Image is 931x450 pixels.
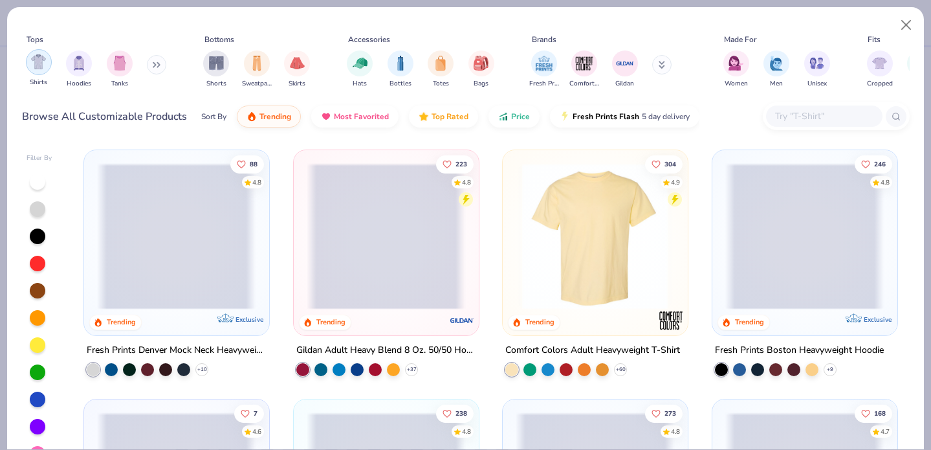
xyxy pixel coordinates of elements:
span: Exclusive [235,315,263,323]
img: Skirts Image [290,56,305,71]
div: filter for Men [763,51,789,89]
img: Comfort Colors logo [658,307,684,333]
button: Most Favorited [311,106,399,128]
button: filter button [428,51,454,89]
div: Gildan Adult Heavy Blend 8 Oz. 50/50 Hooded Sweatshirt [296,342,476,358]
span: Hoodies [67,79,91,89]
div: filter for Sweatpants [242,51,272,89]
button: filter button [569,51,599,89]
button: filter button [723,51,749,89]
img: trending.gif [246,111,257,122]
div: filter for Unisex [804,51,830,89]
img: Shorts Image [209,56,224,71]
img: Bags Image [474,56,488,71]
div: 4.8 [462,177,471,187]
button: Like [855,404,892,422]
span: Skirts [289,79,305,89]
button: filter button [763,51,789,89]
div: filter for Skirts [284,51,310,89]
span: 246 [874,161,886,167]
div: 4.9 [671,177,680,187]
div: filter for Fresh Prints [529,51,559,89]
button: Fresh Prints Flash5 day delivery [550,106,699,128]
div: Comfort Colors Adult Heavyweight T-Shirt [505,342,680,358]
div: filter for Bottles [388,51,413,89]
div: filter for Cropped [867,51,893,89]
div: 4.8 [252,177,261,187]
span: 88 [250,161,257,167]
img: Bottles Image [393,56,408,71]
span: Comfort Colors [569,79,599,89]
span: 168 [874,410,886,416]
button: Like [436,155,474,173]
button: Like [234,404,264,422]
span: + 60 [616,365,626,373]
button: Like [645,155,683,173]
span: Fresh Prints [529,79,559,89]
img: Women Image [728,56,743,71]
button: Price [488,106,540,128]
img: most_fav.gif [321,111,331,122]
button: filter button [529,51,559,89]
button: filter button [203,51,229,89]
img: Hoodies Image [72,56,86,71]
div: Filter By [27,153,52,163]
img: 029b8af0-80e6-406f-9fdc-fdf898547912 [516,163,674,309]
button: filter button [388,51,413,89]
div: Browse All Customizable Products [22,109,187,124]
img: Hats Image [353,56,367,71]
button: Like [855,155,892,173]
span: Shorts [206,79,226,89]
div: Fits [868,34,881,45]
button: Top Rated [409,106,478,128]
button: filter button [284,51,310,89]
div: filter for Hats [347,51,373,89]
button: Trending [237,106,301,128]
div: Made For [724,34,756,45]
img: Cropped Image [872,56,887,71]
img: Comfort Colors Image [575,54,594,73]
div: Fresh Prints Boston Heavyweight Hoodie [715,342,884,358]
div: filter for Women [723,51,749,89]
span: + 9 [827,365,833,373]
div: filter for Comfort Colors [569,51,599,89]
img: Gildan Image [615,54,635,73]
div: filter for Shorts [203,51,229,89]
div: 4.8 [671,427,680,436]
img: Unisex Image [809,56,824,71]
button: Like [230,155,264,173]
img: Shirts Image [31,54,46,69]
div: filter for Hoodies [66,51,92,89]
div: Tops [27,34,43,45]
button: filter button [107,51,133,89]
div: Accessories [348,34,390,45]
div: Brands [532,34,556,45]
span: + 37 [406,365,416,373]
span: + 10 [197,365,207,373]
input: Try "T-Shirt" [774,109,873,124]
span: Sweatpants [242,79,272,89]
div: 4.6 [252,427,261,436]
div: filter for Shirts [26,49,52,87]
img: TopRated.gif [419,111,429,122]
span: Shirts [30,78,47,87]
div: filter for Totes [428,51,454,89]
span: Women [725,79,748,89]
span: Tanks [111,79,128,89]
span: Bottles [389,79,411,89]
button: filter button [66,51,92,89]
span: Men [770,79,783,89]
button: filter button [468,51,494,89]
button: filter button [26,51,52,89]
span: Top Rated [432,111,468,122]
div: Sort By [201,111,226,122]
div: 4.8 [462,427,471,436]
button: filter button [804,51,830,89]
button: filter button [867,51,893,89]
span: Unisex [807,79,827,89]
button: filter button [612,51,638,89]
button: filter button [242,51,272,89]
div: Bottoms [204,34,234,45]
span: 223 [455,161,467,167]
div: filter for Gildan [612,51,638,89]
